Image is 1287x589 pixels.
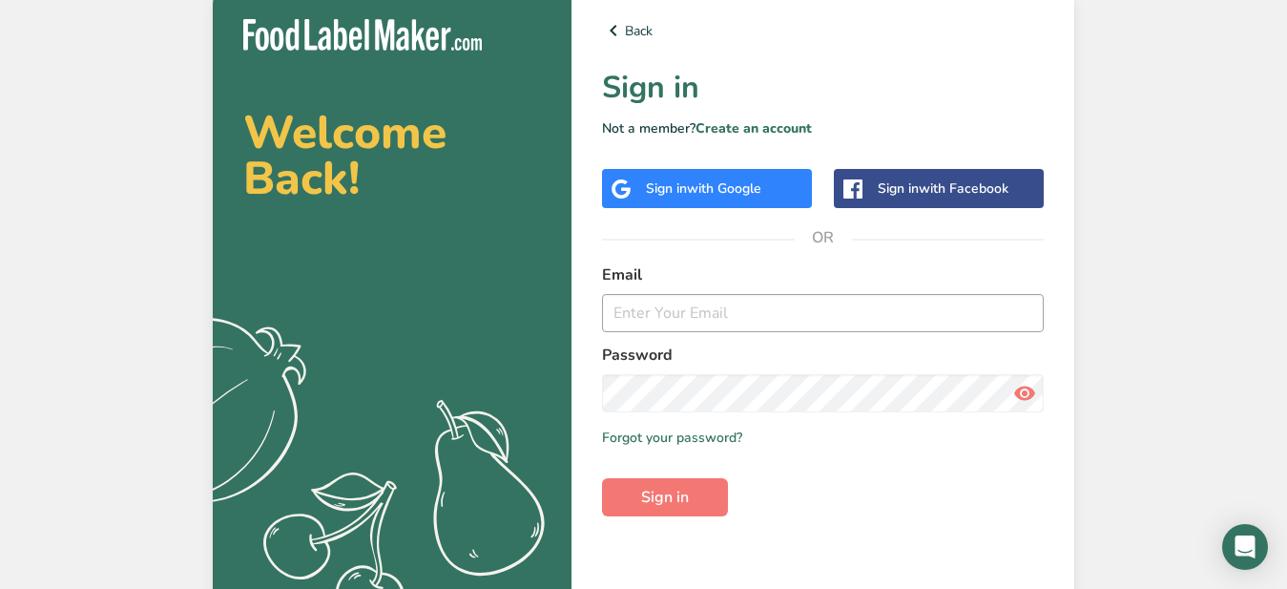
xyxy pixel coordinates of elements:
h2: Welcome Back! [243,110,541,201]
label: Email [602,263,1044,286]
span: Sign in [641,486,689,509]
span: OR [795,209,852,266]
a: Create an account [695,119,812,137]
a: Back [602,19,1044,42]
span: with Facebook [919,179,1008,198]
div: Sign in [646,179,761,199]
div: Sign in [878,179,1008,199]
h1: Sign in [602,65,1044,111]
button: Sign in [602,478,728,516]
span: with Google [687,179,761,198]
p: Not a member? [602,118,1044,138]
img: Food Label Maker [243,19,482,51]
label: Password [602,344,1044,367]
div: Open Intercom Messenger [1222,524,1268,570]
input: Enter Your Email [602,294,1044,332]
a: Forgot your password? [602,428,742,448]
